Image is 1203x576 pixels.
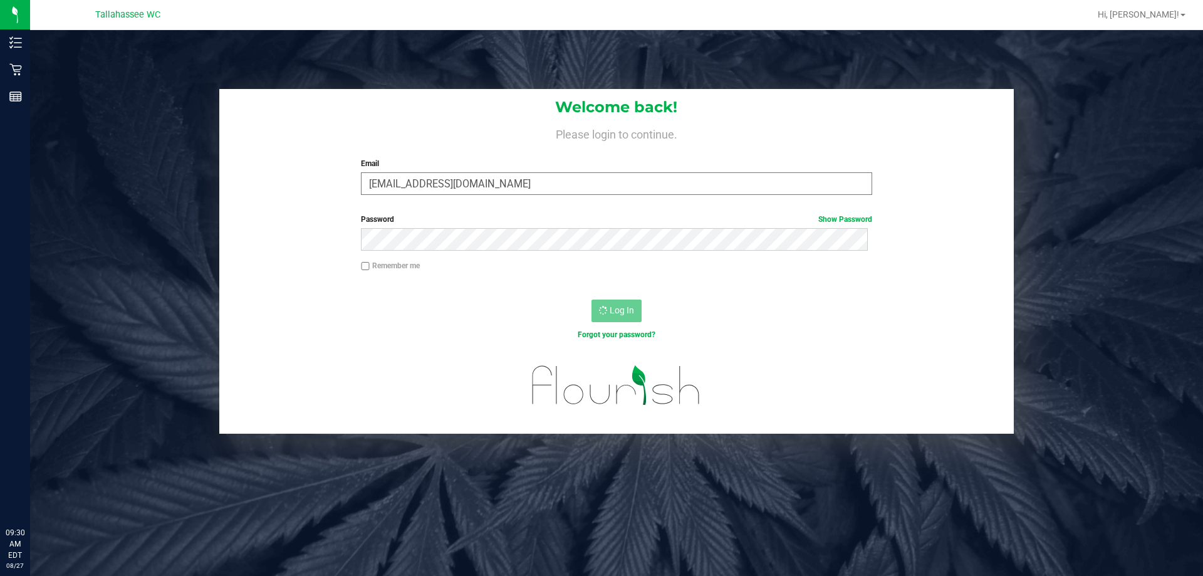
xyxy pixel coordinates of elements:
[591,300,642,322] button: Log In
[1098,9,1179,19] span: Hi, [PERSON_NAME]!
[361,262,370,271] input: Remember me
[517,353,716,417] img: flourish_logo.svg
[361,158,872,169] label: Email
[9,36,22,49] inline-svg: Inventory
[610,305,634,315] span: Log In
[219,99,1014,115] h1: Welcome back!
[95,9,160,20] span: Tallahassee WC
[6,527,24,561] p: 09:30 AM EDT
[818,215,872,224] a: Show Password
[219,125,1014,140] h4: Please login to continue.
[9,63,22,76] inline-svg: Retail
[578,330,655,339] a: Forgot your password?
[361,260,420,271] label: Remember me
[361,215,394,224] span: Password
[6,561,24,570] p: 08/27
[9,90,22,103] inline-svg: Reports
